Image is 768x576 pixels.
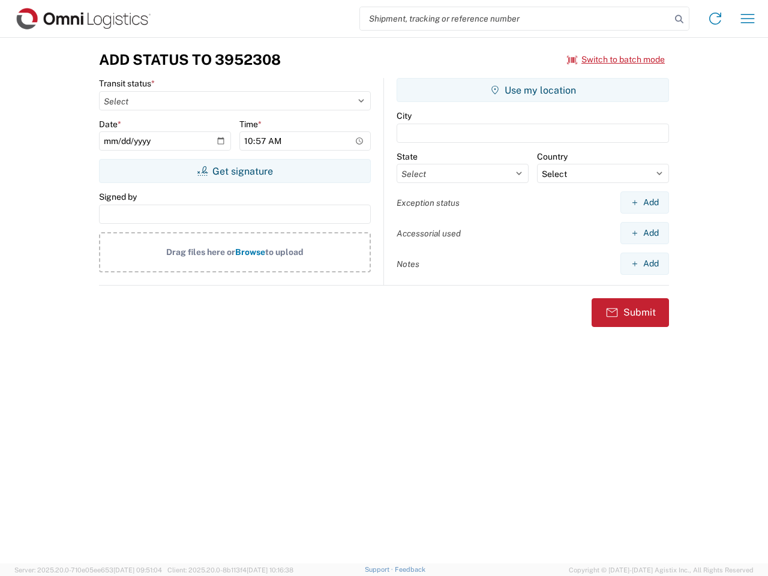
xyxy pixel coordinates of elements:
[99,119,121,130] label: Date
[235,247,265,257] span: Browse
[397,110,412,121] label: City
[265,247,304,257] span: to upload
[569,565,754,575] span: Copyright © [DATE]-[DATE] Agistix Inc., All Rights Reserved
[397,259,419,269] label: Notes
[247,566,293,574] span: [DATE] 10:16:38
[567,50,665,70] button: Switch to batch mode
[14,566,162,574] span: Server: 2025.20.0-710e05ee653
[620,253,669,275] button: Add
[397,228,461,239] label: Accessorial used
[395,566,425,573] a: Feedback
[592,298,669,327] button: Submit
[99,159,371,183] button: Get signature
[99,191,137,202] label: Signed by
[360,7,671,30] input: Shipment, tracking or reference number
[620,222,669,244] button: Add
[537,151,568,162] label: Country
[113,566,162,574] span: [DATE] 09:51:04
[99,78,155,89] label: Transit status
[620,191,669,214] button: Add
[166,247,235,257] span: Drag files here or
[397,197,460,208] label: Exception status
[239,119,262,130] label: Time
[365,566,395,573] a: Support
[167,566,293,574] span: Client: 2025.20.0-8b113f4
[397,151,418,162] label: State
[397,78,669,102] button: Use my location
[99,51,281,68] h3: Add Status to 3952308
